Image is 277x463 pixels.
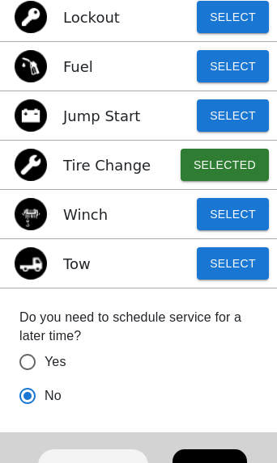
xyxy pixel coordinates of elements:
button: Select [197,99,269,132]
p: Tow [63,253,91,275]
p: Tire Change [63,154,151,176]
img: lockout icon [15,1,47,33]
p: Fuel [63,56,93,78]
img: jump start icon [15,99,47,132]
button: Selected [181,149,269,181]
button: Select [197,50,269,82]
img: tow icon [15,247,47,280]
img: gas icon [15,50,47,82]
img: flat tire icon [15,149,47,181]
p: Lockout [63,6,120,28]
span: Yes [45,352,66,372]
button: Select [197,247,269,280]
span: No [45,386,62,406]
img: winch icon [15,198,47,230]
label: Do you need to schedule service for a later time? [19,308,258,345]
p: Winch [63,204,108,225]
button: Select [197,198,269,230]
p: Jump Start [63,105,140,127]
button: Select [197,1,269,33]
